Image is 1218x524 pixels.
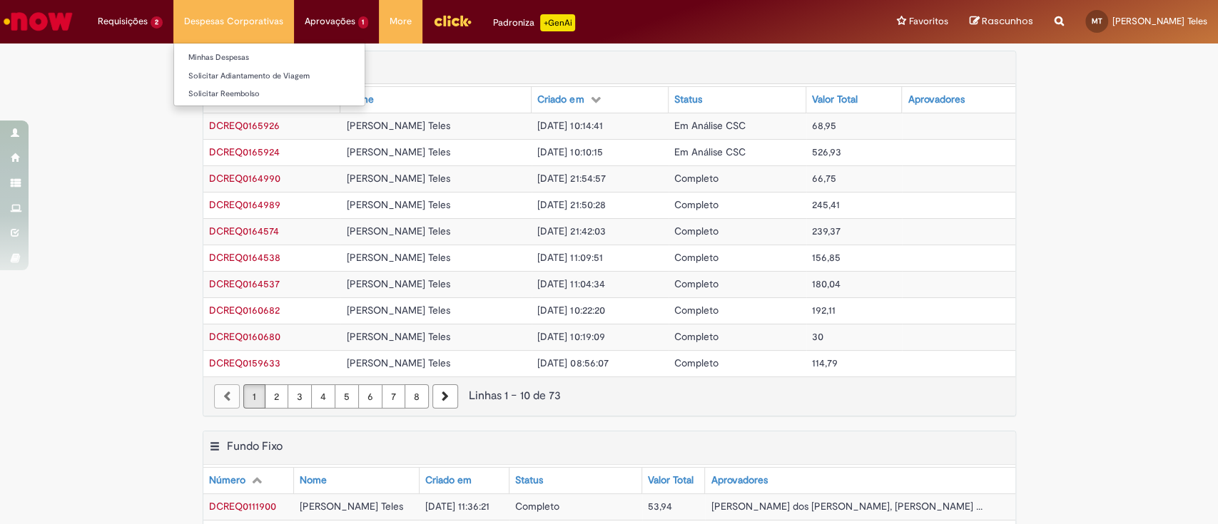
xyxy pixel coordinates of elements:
span: Completo [674,251,719,264]
div: Valor Total [648,473,694,488]
a: Página 7 [382,384,405,409]
span: 66,75 [812,172,836,185]
span: [PERSON_NAME] Teles [300,500,403,513]
span: Completo [674,330,719,343]
span: DCREQ0164990 [209,172,280,185]
span: 192,11 [812,304,836,317]
a: Página 2 [265,384,288,409]
ul: Despesas Corporativas [173,43,365,106]
a: Página 5 [335,384,359,409]
span: 114,79 [812,356,838,369]
a: Minhas Despesas [174,50,365,66]
span: 68,95 [812,119,836,132]
a: Abrir Registro: DCREQ0164989 [209,198,280,211]
a: Página 4 [311,384,335,409]
a: Abrir Registro: DCREQ0111900 [209,500,276,513]
span: DCREQ0164989 [209,198,280,211]
span: [PERSON_NAME] Teles [346,225,450,237]
a: Abrir Registro: DCREQ0159633 [209,356,280,369]
a: Página 6 [358,384,382,409]
span: Despesas Corporativas [184,14,283,29]
span: [PERSON_NAME] Teles [346,330,450,343]
span: Favoritos [909,14,948,29]
span: 526,93 [812,145,841,158]
span: [PERSON_NAME] dos [PERSON_NAME], [PERSON_NAME] ... [711,500,982,513]
span: [DATE] 21:54:57 [537,172,605,185]
span: More [390,14,412,29]
span: Completo [674,277,719,290]
div: Número [209,473,245,488]
div: Criado em [425,473,472,488]
span: DCREQ0165924 [209,145,280,158]
span: Rascunhos [982,14,1033,28]
span: [DATE] 11:36:21 [425,500,489,513]
span: [PERSON_NAME] Teles [346,145,450,158]
span: 2 [151,16,163,29]
img: ServiceNow [1,7,75,36]
span: DCREQ0159633 [209,356,280,369]
span: 245,41 [812,198,840,211]
a: Abrir Registro: DCREQ0165924 [209,145,280,158]
div: Status [674,93,702,107]
span: [PERSON_NAME] Teles [1112,15,1207,27]
a: Rascunhos [970,15,1033,29]
span: [DATE] 10:22:20 [537,304,604,317]
a: Abrir Registro: DCREQ0164990 [209,172,280,185]
span: [PERSON_NAME] Teles [346,304,450,317]
p: +GenAi [540,14,575,31]
span: Em Análise CSC [674,119,746,132]
span: [DATE] 10:19:09 [537,330,604,343]
a: Abrir Registro: DCREQ0164574 [209,225,279,237]
a: Página 3 [288,384,312,409]
span: 53,94 [648,500,672,513]
span: [DATE] 11:09:51 [537,251,602,264]
a: Abrir Registro: DCREQ0164537 [209,277,280,290]
div: Padroniza [493,14,575,31]
span: 239,37 [812,225,841,237]
div: Aprovadores [711,473,767,488]
span: Completo [674,356,719,369]
div: Nome [300,473,327,488]
span: Requisições [98,14,148,29]
span: [DATE] 10:14:41 [537,119,602,132]
span: 30 [812,330,823,343]
a: Página 8 [405,384,429,409]
a: Abrir Registro: DCREQ0160680 [209,330,280,343]
span: Aprovações [305,14,355,29]
span: Completo [674,172,719,185]
span: [PERSON_NAME] Teles [346,198,450,211]
span: [PERSON_NAME] Teles [346,277,450,290]
span: [DATE] 08:56:07 [537,356,608,369]
span: Completo [674,198,719,211]
a: Abrir Registro: DCREQ0164538 [209,251,280,264]
a: Página 1 [243,384,265,409]
a: Próxima página [432,384,458,409]
span: DCREQ0164537 [209,277,280,290]
img: click_logo_yellow_360x200.png [433,10,472,31]
span: DCREQ0160680 [209,330,280,343]
span: DCREQ0164538 [209,251,280,264]
div: Criado em [537,93,584,107]
span: [DATE] 21:50:28 [537,198,605,211]
span: Completo [674,304,719,317]
span: [DATE] 21:42:03 [537,225,605,237]
span: 1 [358,16,369,29]
div: Aprovadores [908,93,964,107]
span: Completo [515,500,559,513]
div: Valor Total [812,93,858,107]
span: DCREQ0160682 [209,304,280,317]
a: Abrir Registro: DCREQ0160682 [209,304,280,317]
div: Status [515,473,543,488]
a: Solicitar Adiantamento de Viagem [174,68,365,84]
h2: Fundo Fixo [227,439,283,453]
span: DCREQ0111900 [209,500,276,513]
div: Linhas 1 − 10 de 73 [214,388,1005,404]
span: 180,04 [812,277,841,290]
span: Completo [674,225,719,237]
span: [DATE] 10:10:15 [537,145,602,158]
nav: paginação [203,376,1015,416]
span: [PERSON_NAME] Teles [346,251,450,264]
span: [PERSON_NAME] Teles [346,119,450,132]
span: MT [1092,16,1102,26]
span: DCREQ0165926 [209,119,280,132]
